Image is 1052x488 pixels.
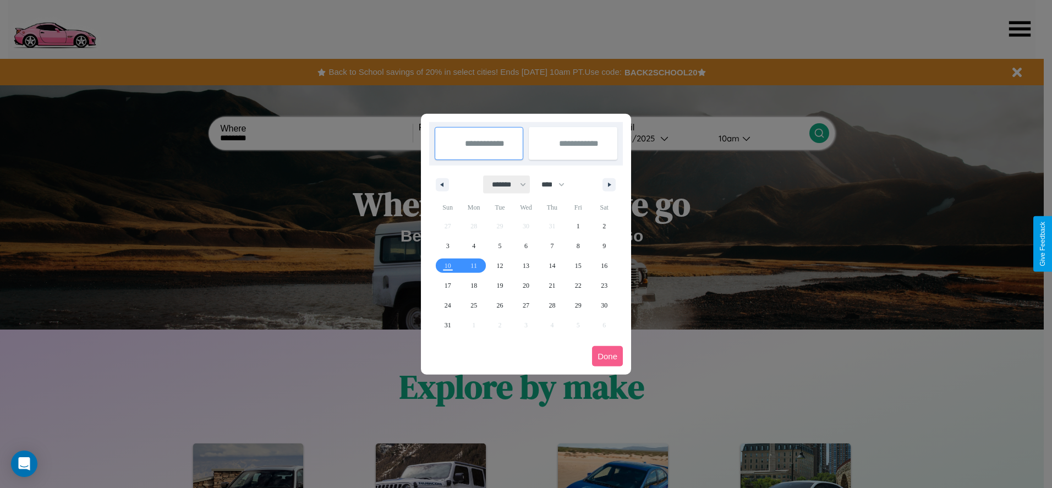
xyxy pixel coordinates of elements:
[513,199,539,216] span: Wed
[435,315,461,335] button: 31
[601,276,607,295] span: 23
[435,199,461,216] span: Sun
[565,256,591,276] button: 15
[523,256,529,276] span: 13
[549,295,555,315] span: 28
[435,276,461,295] button: 17
[539,295,565,315] button: 28
[445,256,451,276] span: 10
[461,199,486,216] span: Mon
[591,295,617,315] button: 30
[487,199,513,216] span: Tue
[1039,222,1046,266] div: Give Feedback
[565,236,591,256] button: 8
[565,216,591,236] button: 1
[497,256,503,276] span: 12
[601,295,607,315] span: 30
[487,236,513,256] button: 5
[497,295,503,315] span: 26
[575,276,582,295] span: 22
[591,276,617,295] button: 23
[446,236,450,256] span: 3
[513,295,539,315] button: 27
[487,295,513,315] button: 26
[435,236,461,256] button: 3
[513,236,539,256] button: 6
[591,199,617,216] span: Sat
[591,256,617,276] button: 16
[472,236,475,256] span: 4
[513,256,539,276] button: 13
[565,276,591,295] button: 22
[539,199,565,216] span: Thu
[435,295,461,315] button: 24
[565,295,591,315] button: 29
[575,256,582,276] span: 15
[445,276,451,295] span: 17
[445,315,451,335] span: 31
[470,276,477,295] span: 18
[497,276,503,295] span: 19
[591,236,617,256] button: 9
[601,256,607,276] span: 16
[461,295,486,315] button: 25
[470,256,477,276] span: 11
[539,236,565,256] button: 7
[461,256,486,276] button: 11
[539,276,565,295] button: 21
[487,256,513,276] button: 12
[592,346,623,366] button: Done
[602,216,606,236] span: 2
[575,295,582,315] span: 29
[565,199,591,216] span: Fri
[435,256,461,276] button: 10
[461,276,486,295] button: 18
[498,236,502,256] span: 5
[11,451,37,477] div: Open Intercom Messenger
[577,236,580,256] span: 8
[523,295,529,315] span: 27
[602,236,606,256] span: 9
[461,236,486,256] button: 4
[487,276,513,295] button: 19
[470,295,477,315] span: 25
[524,236,528,256] span: 6
[549,256,555,276] span: 14
[523,276,529,295] span: 20
[549,276,555,295] span: 21
[513,276,539,295] button: 20
[591,216,617,236] button: 2
[539,256,565,276] button: 14
[577,216,580,236] span: 1
[445,295,451,315] span: 24
[550,236,554,256] span: 7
